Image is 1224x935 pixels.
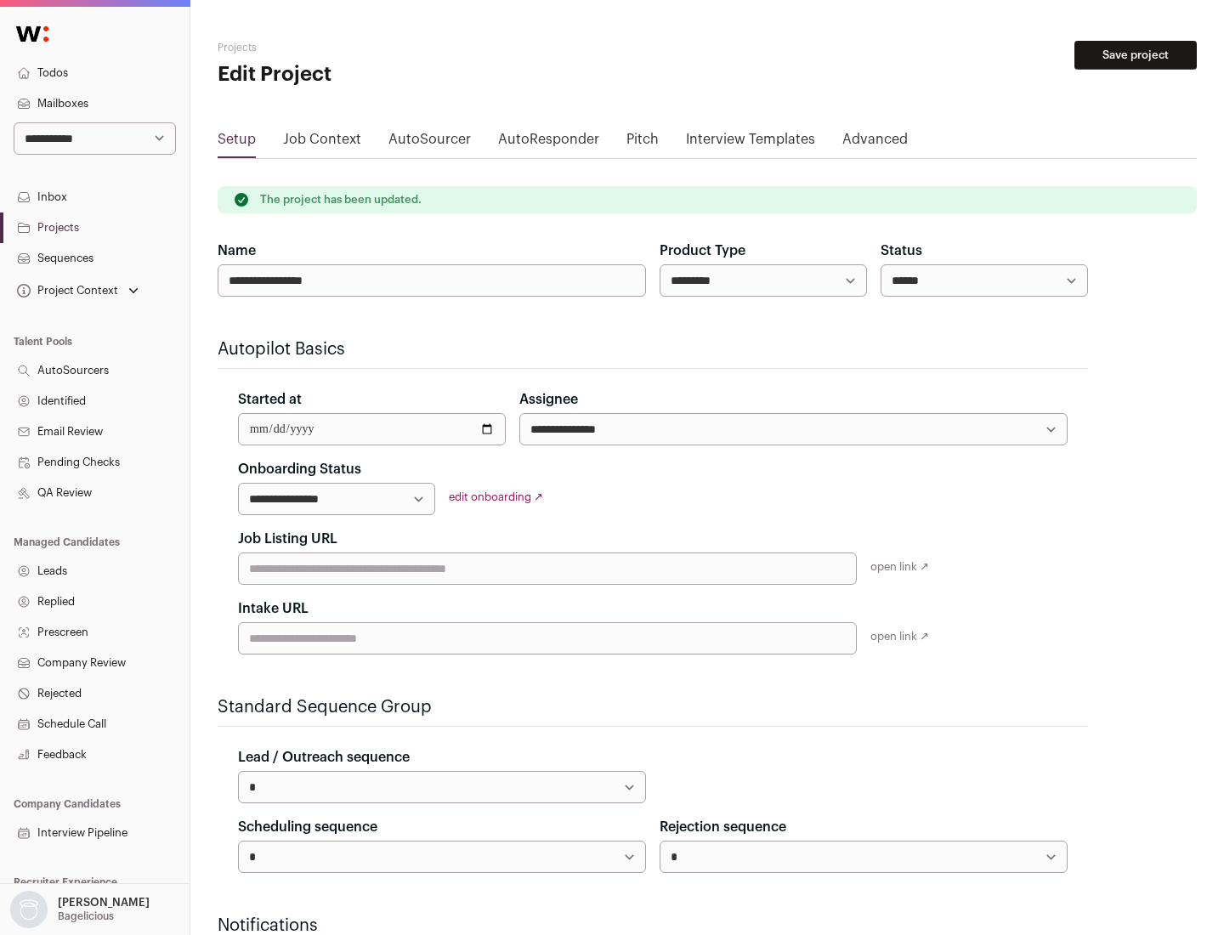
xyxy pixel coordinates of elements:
a: AutoSourcer [388,129,471,156]
p: Bagelicious [58,909,114,923]
div: Project Context [14,284,118,297]
p: [PERSON_NAME] [58,896,150,909]
button: Open dropdown [14,279,142,303]
label: Job Listing URL [238,529,337,549]
label: Onboarding Status [238,459,361,479]
button: Open dropdown [7,891,153,928]
label: Product Type [660,241,745,261]
label: Assignee [519,389,578,410]
a: Job Context [283,129,361,156]
label: Status [881,241,922,261]
button: Save project [1074,41,1197,70]
label: Rejection sequence [660,817,786,837]
label: Intake URL [238,598,309,619]
img: nopic.png [10,891,48,928]
h2: Projects [218,41,544,54]
a: AutoResponder [498,129,599,156]
label: Started at [238,389,302,410]
label: Name [218,241,256,261]
h2: Autopilot Basics [218,337,1088,361]
h2: Standard Sequence Group [218,695,1088,719]
p: The project has been updated. [260,193,422,207]
a: Pitch [626,129,659,156]
label: Lead / Outreach sequence [238,747,410,768]
img: Wellfound [7,17,58,51]
label: Scheduling sequence [238,817,377,837]
a: Setup [218,129,256,156]
h1: Edit Project [218,61,544,88]
a: Interview Templates [686,129,815,156]
a: Advanced [842,129,908,156]
a: edit onboarding ↗ [449,491,543,502]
